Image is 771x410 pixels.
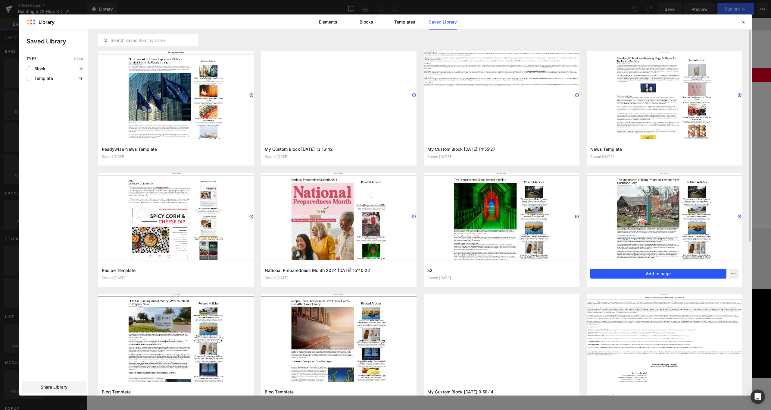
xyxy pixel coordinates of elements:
a: Explore Template [315,166,369,178]
h3: My Custom Block [DATE] 13:16:42 [265,146,413,152]
p: Changed your mind or ordered the wrong thing? Simply, send it back to us unopened within 30-days ... [230,250,445,266]
div: Saved [DATE] [590,394,739,398]
h3: Got a Question? Contact Us [282,286,402,294]
input: Type 'demo' to see predictive search [247,24,437,38]
img: ReadyWise [148,24,238,38]
h3: a2 [427,267,576,273]
div: Saved [DATE] [265,155,413,159]
input: Search saved item by name [98,37,198,44]
img: Image of footer-image [325,215,349,239]
a: My Account [511,4,536,8]
img: Image of footer-image [549,215,573,239]
div: Saved [DATE] [265,276,413,280]
h3: Blog Template [102,389,250,395]
a: [PHONE_NUMBER] [446,25,499,32]
p: If any of our ReadyWise products don’t taste as good [DATE] as they do [DATE], please contact us ... [454,250,669,266]
h3: My Custom Block [DATE] 14:55:27 [427,146,576,152]
h3: Up to 25 Year Shelf-life [454,242,669,249]
p: Know that when you're in a prolonged emergency situation you're getting a nutritional complete diet. [6,250,221,266]
span: Template [31,76,53,81]
p: Mon - Fri / 8:00AM - 6:00PM MT [282,309,402,315]
div: Saved [DATE] [427,276,576,280]
span: Block [31,66,45,71]
a: ReadyWise [168,347,192,353]
h3: Readywise News Template [102,146,250,152]
p: © 2025 . All rights reserved. [152,347,338,353]
img: Cart Icon [530,27,536,35]
img: Shopify [501,310,514,317]
a: Privacy Policy [163,321,192,327]
p: 5 [79,67,83,71]
h3: Blog Template [265,389,413,395]
h3: News Template [590,146,739,152]
span: Type [27,57,37,61]
a: [PHONE_NUMBER] [304,298,379,306]
div: Saved [DATE] [590,155,739,159]
a: News [215,290,227,296]
h3: 30-Day Returns [230,242,445,249]
img: Americanexp [458,310,471,317]
img: Master Card [443,310,456,317]
h3: My Custom Block [DATE] 9:58:14 [427,389,576,395]
a: Why ReadyWise [163,301,197,306]
p: Saved Library [27,37,88,46]
a: Saved Library [429,14,457,30]
a: Affiliate Program [215,311,251,317]
img: Discover [487,310,500,317]
div: Saved [DATE] [102,276,250,280]
button: Add to page [590,269,727,279]
a: Elements [314,14,342,30]
span: Clear [74,57,83,61]
span: Share Library [41,384,67,390]
div: Saved [DATE] [427,155,576,159]
p: We use encrypted SSL security to ensure that your credit card information is 100% protected. [411,297,532,308]
p: 13 [78,77,83,80]
a: Instructions [163,311,188,317]
img: Visa [429,310,442,317]
p: or Drag & Drop elements from left sidebar [171,183,513,187]
h3: Gourmet Complete Nutrition [6,242,221,249]
img: Image of footer-image [101,215,126,239]
div: Saved [DATE] [102,155,250,159]
p: Start building your page [171,93,513,100]
a: Hurricane Checklist [215,321,256,327]
a: Templates [390,14,419,30]
strong: Mon - Fri / 8:00AM - 6:00PM MT [446,33,522,43]
p: Got a Question? Contact Us [446,18,530,24]
a: FAQ [215,301,225,306]
div: Open Intercom Messenger [751,389,765,404]
img: Paypal [472,310,485,317]
h3: Secure Checkout [411,286,532,293]
h3: Recipe Template [102,267,250,273]
a: Blocks [352,14,381,30]
h3: National Preparedness Month 2024 [DATE] 15:40:22 [265,267,413,273]
a: Ready Wise Blog [163,290,198,296]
